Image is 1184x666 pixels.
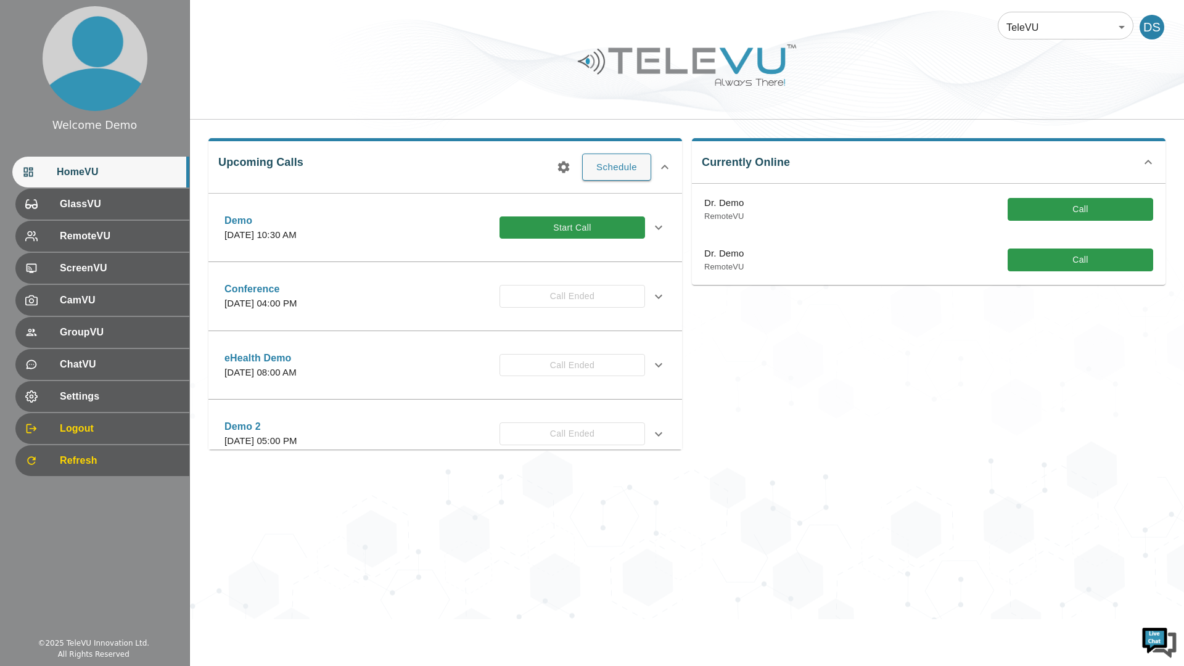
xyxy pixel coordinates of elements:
p: Dr. Demo [704,247,744,261]
div: DS [1140,15,1164,39]
p: [DATE] 08:00 AM [224,366,297,380]
button: Schedule [582,154,651,181]
div: TeleVU [998,10,1133,44]
p: Demo 2 [224,419,297,434]
p: [DATE] 10:30 AM [224,228,297,242]
span: HomeVU [57,165,179,179]
p: RemoteVU [704,210,744,223]
div: © 2025 TeleVU Innovation Ltd. [38,638,149,649]
p: eHealth Demo [224,351,297,366]
div: Conference[DATE] 04:00 PMCall Ended [215,274,676,318]
div: GlassVU [15,189,189,220]
span: Settings [60,389,179,404]
div: Refresh [15,445,189,476]
p: Dr. Demo [704,196,744,210]
span: Logout [60,421,179,436]
p: [DATE] 05:00 PM [224,434,297,448]
div: HomeVU [12,157,189,187]
div: GroupVU [15,317,189,348]
div: Demo 2[DATE] 05:00 PMCall Ended [215,412,676,456]
span: ScreenVU [60,261,179,276]
img: Chat Widget [1141,623,1178,660]
div: eHealth Demo[DATE] 08:00 AMCall Ended [215,343,676,387]
span: ChatVU [60,357,179,372]
div: CamVU [15,285,189,316]
p: Conference [224,282,297,297]
button: Start Call [499,216,645,239]
span: RemoteVU [60,229,179,244]
span: GlassVU [60,197,179,212]
span: Refresh [60,453,179,468]
p: [DATE] 04:00 PM [224,297,297,311]
div: Settings [15,381,189,412]
div: All Rights Reserved [58,649,129,660]
p: RemoteVU [704,261,744,273]
div: Welcome Demo [52,117,138,133]
button: Call [1008,249,1153,271]
button: Call [1008,198,1153,221]
div: ScreenVU [15,253,189,284]
div: Logout [15,413,189,444]
img: profile.png [43,6,147,111]
div: ChatVU [15,349,189,380]
span: GroupVU [60,325,179,340]
div: RemoteVU [15,221,189,252]
div: Demo[DATE] 10:30 AMStart Call [215,206,676,250]
img: Logo [576,39,798,91]
p: Demo [224,213,297,228]
span: CamVU [60,293,179,308]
